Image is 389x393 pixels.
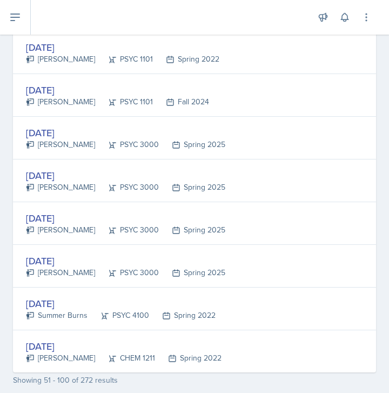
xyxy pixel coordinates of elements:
div: Spring 2025 [159,139,225,150]
div: Fall 2024 [153,96,209,108]
div: [DATE] [26,40,219,55]
div: PSYC 3000 [95,267,159,278]
div: Showing 51 - 100 of 272 results [13,375,376,386]
div: [DATE] [26,125,225,140]
div: [PERSON_NAME] [26,96,95,108]
div: Spring 2025 [159,224,225,236]
div: PSYC 3000 [95,224,159,236]
div: PSYC 1101 [95,54,153,65]
div: Spring 2022 [149,310,216,321]
div: Summer Burns [26,310,88,321]
div: Spring 2022 [155,352,222,364]
div: [PERSON_NAME] [26,267,95,278]
div: [DATE] [26,296,216,311]
div: CHEM 1211 [95,352,155,364]
div: PSYC 1101 [95,96,153,108]
div: Spring 2025 [159,267,225,278]
div: [PERSON_NAME] [26,54,95,65]
div: [PERSON_NAME] [26,182,95,193]
div: [DATE] [26,254,225,268]
div: [DATE] [26,168,225,183]
div: [DATE] [26,211,225,225]
div: PSYC 3000 [95,182,159,193]
div: [PERSON_NAME] [26,224,95,236]
div: Spring 2025 [159,182,225,193]
div: [DATE] [26,83,209,97]
div: [PERSON_NAME] [26,352,95,364]
div: [PERSON_NAME] [26,139,95,150]
div: [DATE] [26,339,222,354]
div: PSYC 3000 [95,139,159,150]
div: Spring 2022 [153,54,219,65]
div: PSYC 4100 [88,310,149,321]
